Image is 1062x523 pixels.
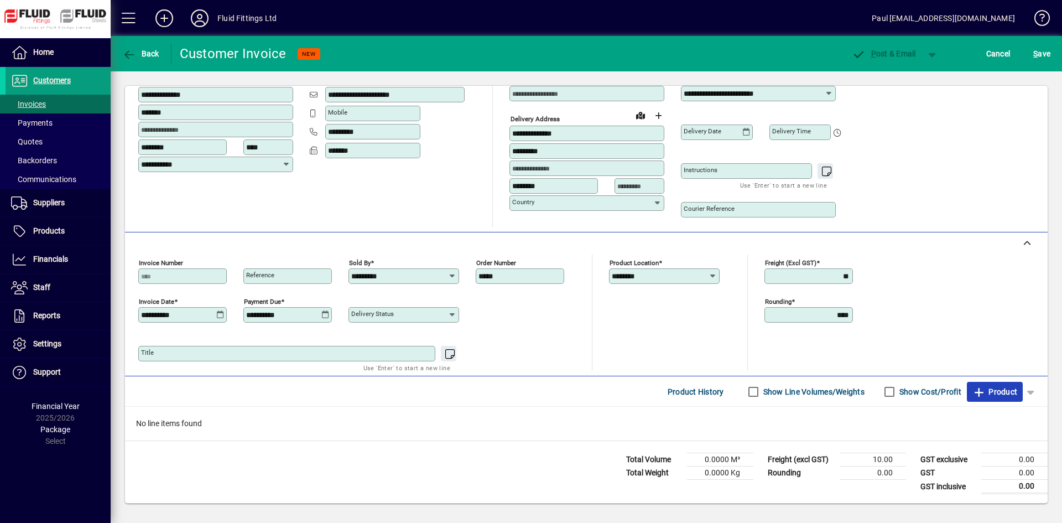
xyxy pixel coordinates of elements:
[6,274,111,302] a: Staff
[687,467,753,480] td: 0.0000 Kg
[11,100,46,108] span: Invoices
[11,118,53,127] span: Payments
[33,367,61,376] span: Support
[6,189,111,217] a: Suppliers
[846,44,922,64] button: Post & Email
[6,95,111,113] a: Invoices
[981,467,1048,480] td: 0.00
[6,132,111,151] a: Quotes
[278,68,296,86] button: Copy to Delivery address
[981,480,1048,494] td: 0.00
[1026,2,1048,38] a: Knowledge Base
[649,107,667,125] button: Choose address
[840,453,906,467] td: 10.00
[11,156,57,165] span: Backorders
[512,198,534,206] mat-label: Country
[125,407,1048,441] div: No line items found
[111,44,171,64] app-page-header-button: Back
[762,453,840,467] td: Freight (excl GST)
[33,311,60,320] span: Reports
[363,361,450,374] mat-hint: Use 'Enter' to start a new line
[621,453,687,467] td: Total Volume
[852,49,916,58] span: ost & Email
[217,9,277,27] div: Fluid Fittings Ltd
[119,44,162,64] button: Back
[765,259,816,267] mat-label: Freight (excl GST)
[915,467,981,480] td: GST
[147,8,182,28] button: Add
[1033,49,1038,58] span: S
[6,170,111,189] a: Communications
[351,310,394,318] mat-label: Delivery status
[246,271,274,279] mat-label: Reference
[33,76,71,85] span: Customers
[122,49,159,58] span: Back
[6,218,111,245] a: Products
[6,246,111,273] a: Financials
[762,467,840,480] td: Rounding
[632,106,649,124] a: View on map
[349,259,371,267] mat-label: Sold by
[6,330,111,358] a: Settings
[668,383,724,401] span: Product History
[11,175,76,184] span: Communications
[33,283,50,292] span: Staff
[6,359,111,386] a: Support
[986,45,1011,63] span: Cancel
[872,9,1015,27] div: Paul [EMAIL_ADDRESS][DOMAIN_NAME]
[476,259,516,267] mat-label: Order number
[840,467,906,480] td: 0.00
[6,39,111,66] a: Home
[40,425,70,434] span: Package
[610,259,659,267] mat-label: Product location
[141,349,154,356] mat-label: Title
[1033,45,1050,63] span: ave
[871,49,876,58] span: P
[33,255,68,263] span: Financials
[180,45,287,63] div: Customer Invoice
[740,179,827,191] mat-hint: Use 'Enter' to start a new line
[302,50,316,58] span: NEW
[139,259,183,267] mat-label: Invoice number
[983,44,1013,64] button: Cancel
[244,298,281,305] mat-label: Payment due
[915,453,981,467] td: GST exclusive
[32,402,80,411] span: Financial Year
[684,127,721,135] mat-label: Delivery date
[967,382,1023,402] button: Product
[761,386,865,397] label: Show Line Volumes/Weights
[6,302,111,330] a: Reports
[11,137,43,146] span: Quotes
[684,205,735,213] mat-label: Courier Reference
[687,453,753,467] td: 0.0000 M³
[684,166,717,174] mat-label: Instructions
[765,298,792,305] mat-label: Rounding
[897,386,961,397] label: Show Cost/Profit
[139,298,174,305] mat-label: Invoice date
[621,467,687,480] td: Total Weight
[33,198,65,207] span: Suppliers
[1030,44,1053,64] button: Save
[33,339,61,348] span: Settings
[6,151,111,170] a: Backorders
[33,226,65,235] span: Products
[772,127,811,135] mat-label: Delivery time
[972,383,1017,401] span: Product
[328,108,347,116] mat-label: Mobile
[182,8,217,28] button: Profile
[6,113,111,132] a: Payments
[663,382,728,402] button: Product History
[915,480,981,494] td: GST inclusive
[33,48,54,56] span: Home
[981,453,1048,467] td: 0.00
